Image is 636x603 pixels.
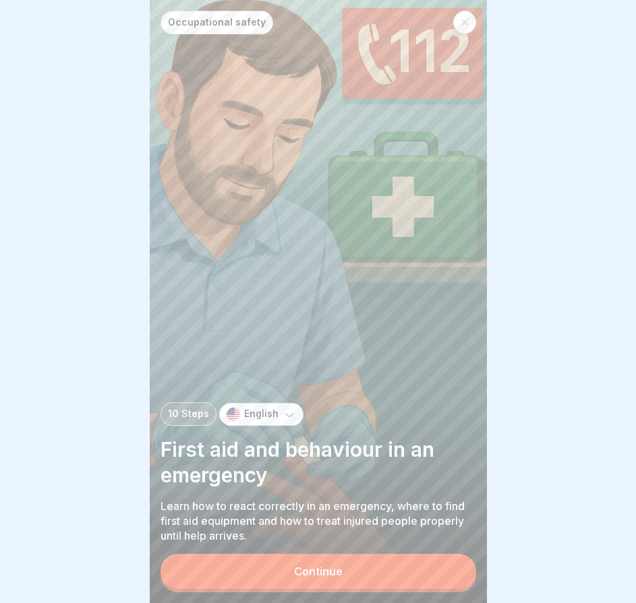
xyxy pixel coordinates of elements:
[168,408,209,420] p: 10 Steps
[227,408,240,421] img: us.svg
[244,408,279,420] p: English
[168,17,266,28] p: Occupational safety
[161,554,476,589] button: Continue
[294,565,343,577] div: Continue
[161,499,476,543] p: Learn how to react correctly in an emergency, where to find first aid equipment and how to treat ...
[161,437,476,488] p: First aid and behaviour in an emergency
